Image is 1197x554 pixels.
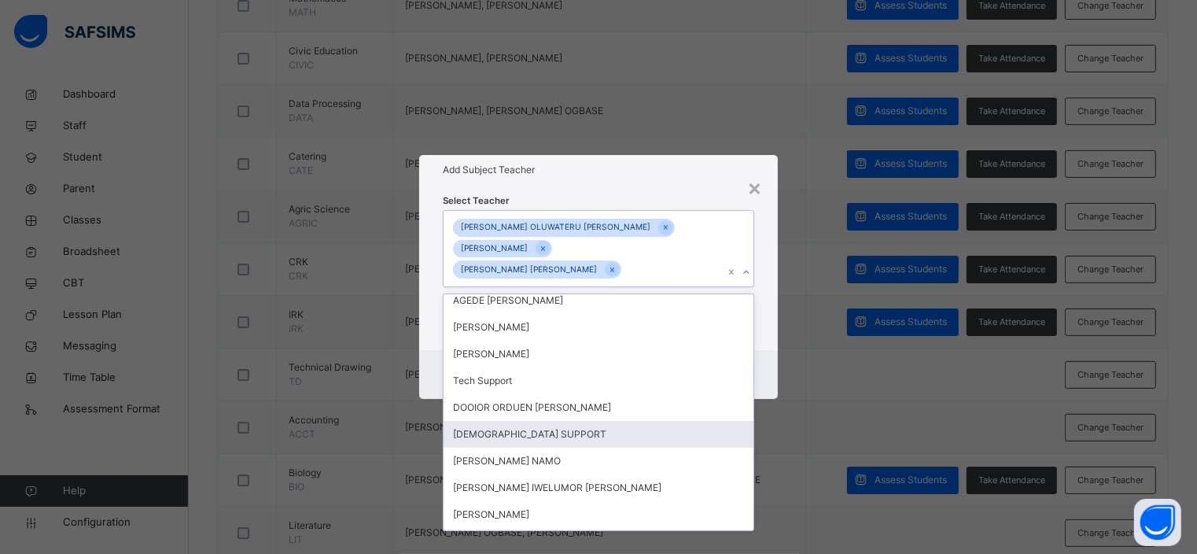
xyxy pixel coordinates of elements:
div: [PERSON_NAME] IWELUMOR [PERSON_NAME] [444,475,754,501]
div: [PERSON_NAME] [444,314,754,341]
div: [PERSON_NAME] NAMO [444,448,754,475]
span: Select Teacher [443,194,510,208]
div: × [747,171,762,204]
div: [DEMOGRAPHIC_DATA] SUPPORT [444,421,754,448]
div: [PERSON_NAME] [444,341,754,367]
div: [PERSON_NAME] [PERSON_NAME] [453,260,605,279]
div: AGEDE [PERSON_NAME] [444,287,754,314]
div: [PERSON_NAME] OLUWATERU [PERSON_NAME] [453,219,658,237]
div: [PERSON_NAME] [453,240,536,258]
button: Open asap [1134,499,1181,546]
div: [PERSON_NAME] [444,501,754,528]
h1: Add Subject Teacher [443,163,755,177]
div: Tech Support [444,367,754,394]
div: DOOIOR ORDUEN [PERSON_NAME] [444,394,754,421]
